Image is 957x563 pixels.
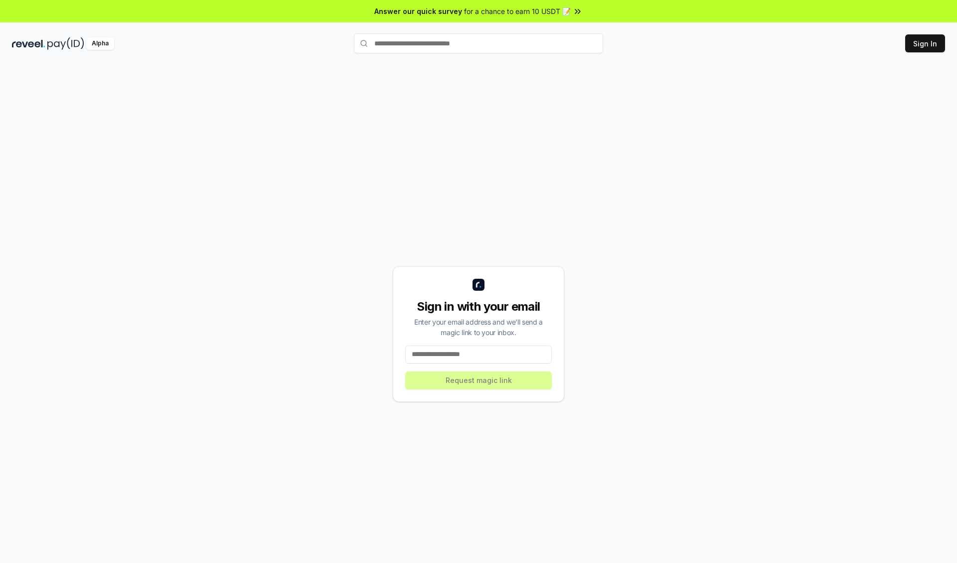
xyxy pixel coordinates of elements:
div: Alpha [86,37,114,50]
img: pay_id [47,37,84,50]
button: Sign In [905,34,945,52]
img: reveel_dark [12,37,45,50]
span: Answer our quick survey [374,6,462,16]
img: logo_small [473,279,484,291]
span: for a chance to earn 10 USDT 📝 [464,6,571,16]
div: Sign in with your email [405,299,552,315]
div: Enter your email address and we’ll send a magic link to your inbox. [405,317,552,338]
